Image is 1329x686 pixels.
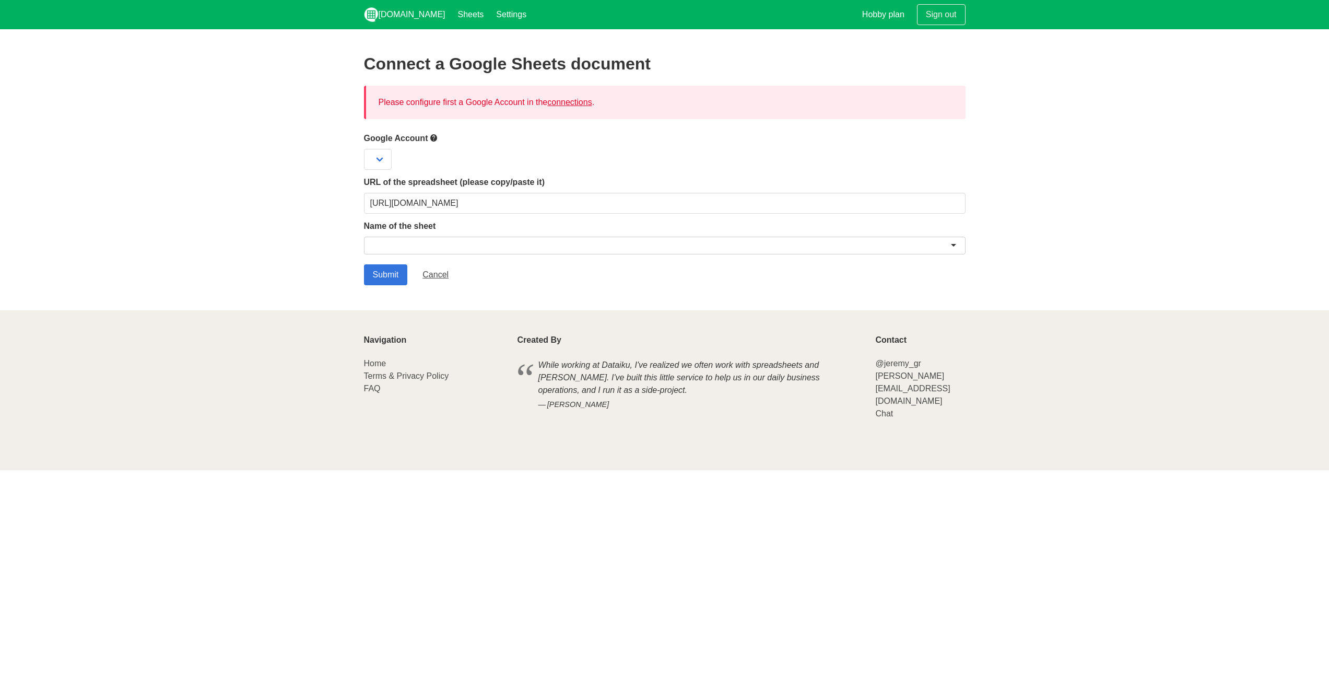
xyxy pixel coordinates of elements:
cite: [PERSON_NAME] [538,399,842,411]
a: [PERSON_NAME][EMAIL_ADDRESS][DOMAIN_NAME] [875,371,950,405]
label: Google Account [364,132,966,145]
a: Terms & Privacy Policy [364,371,449,380]
label: URL of the spreadsheet (please copy/paste it) [364,176,966,189]
a: Sign out [917,4,966,25]
a: Home [364,359,386,368]
blockquote: While working at Dataiku, I've realized we often work with spreadsheets and [PERSON_NAME]. I've b... [518,357,863,412]
input: Should start with https://docs.google.com/spreadsheets/d/ [364,193,966,214]
p: Contact [875,335,965,345]
a: @jeremy_gr [875,359,921,368]
div: Please configure first a Google Account in the . [364,86,966,119]
input: Submit [364,264,408,285]
a: FAQ [364,384,381,393]
h2: Connect a Google Sheets document [364,54,966,73]
a: Chat [875,409,893,418]
p: Navigation [364,335,505,345]
a: Cancel [414,264,457,285]
a: connections [547,98,592,107]
p: Created By [518,335,863,345]
label: Name of the sheet [364,220,966,232]
img: logo_v2_white.png [364,7,379,22]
